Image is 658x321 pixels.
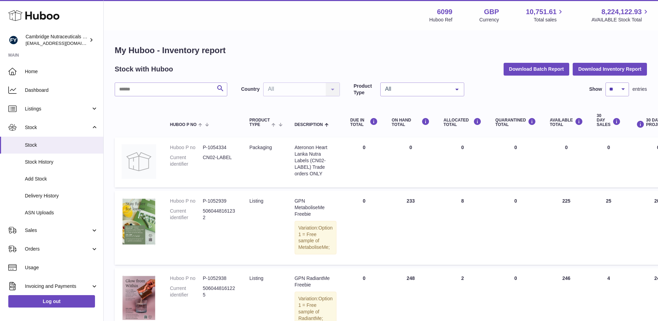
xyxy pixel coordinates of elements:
[383,86,450,93] span: All
[514,145,517,150] span: 0
[8,35,19,45] img: huboo@camnutra.com
[170,154,203,167] dt: Current identifier
[543,137,590,187] td: 0
[526,7,564,23] a: 10,751.61 Total sales
[25,227,91,234] span: Sales
[295,198,336,217] div: GPN MetaboliseMe Freebie
[298,225,333,250] span: Option 1 = Free sample of MetaboliseMe;
[203,198,236,204] dd: P-1052939
[514,275,517,281] span: 0
[170,144,203,151] dt: Huboo P no
[203,275,236,282] dd: P-1052938
[504,63,570,75] button: Download Batch Report
[343,191,385,265] td: 0
[122,198,156,245] img: product image
[25,68,98,75] span: Home
[25,87,98,94] span: Dashboard
[170,123,197,127] span: Huboo P no
[495,118,536,127] div: QUARANTINED Total
[632,86,647,93] span: entries
[590,191,628,265] td: 25
[26,40,102,46] span: [EMAIL_ADDRESS][DOMAIN_NAME]
[115,65,173,74] h2: Stock with Huboo
[25,124,91,131] span: Stock
[437,137,488,187] td: 0
[295,144,336,177] div: Ateronon Heart Lanka Nutra Labels (CN02-LABEL) Trade orders ONLY
[25,142,98,148] span: Stock
[295,221,336,255] div: Variation:
[479,17,499,23] div: Currency
[115,45,647,56] h1: My Huboo - Inventory report
[429,17,452,23] div: Huboo Ref
[437,191,488,265] td: 8
[25,106,91,112] span: Listings
[249,275,263,281] span: listing
[25,210,98,216] span: ASN Uploads
[601,7,642,17] span: 8,224,122.93
[203,144,236,151] dd: P-1054334
[249,118,270,127] span: Product Type
[25,246,91,252] span: Orders
[170,208,203,221] dt: Current identifier
[203,285,236,298] dd: 5060448161225
[589,86,602,93] label: Show
[343,137,385,187] td: 0
[249,198,263,204] span: listing
[514,198,517,204] span: 0
[8,295,95,308] a: Log out
[249,145,272,150] span: packaging
[170,285,203,298] dt: Current identifier
[550,118,583,127] div: AVAILABLE Total
[26,33,88,47] div: Cambridge Nutraceuticals Ltd
[526,7,556,17] span: 10,751.61
[203,154,236,167] dd: CN02-LABEL
[25,283,91,290] span: Invoicing and Payments
[590,137,628,187] td: 0
[385,137,437,187] td: 0
[25,193,98,199] span: Delivery History
[543,191,590,265] td: 225
[573,63,647,75] button: Download Inventory Report
[122,275,156,320] img: product image
[534,17,564,23] span: Total sales
[591,7,650,23] a: 8,224,122.93 AVAILABLE Stock Total
[444,118,481,127] div: ALLOCATED Total
[484,7,499,17] strong: GBP
[25,264,98,271] span: Usage
[241,86,260,93] label: Country
[170,275,203,282] dt: Huboo P no
[385,191,437,265] td: 233
[203,208,236,221] dd: 5060448161232
[25,159,98,165] span: Stock History
[591,17,650,23] span: AVAILABLE Stock Total
[597,114,621,127] div: 30 DAY SALES
[122,144,156,179] img: product image
[392,118,430,127] div: ON HAND Total
[25,176,98,182] span: Add Stock
[295,275,336,288] div: GPN RadiantMe Freebie
[295,123,323,127] span: Description
[437,7,452,17] strong: 6099
[354,83,377,96] label: Product Type
[350,118,378,127] div: DUE IN TOTAL
[170,198,203,204] dt: Huboo P no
